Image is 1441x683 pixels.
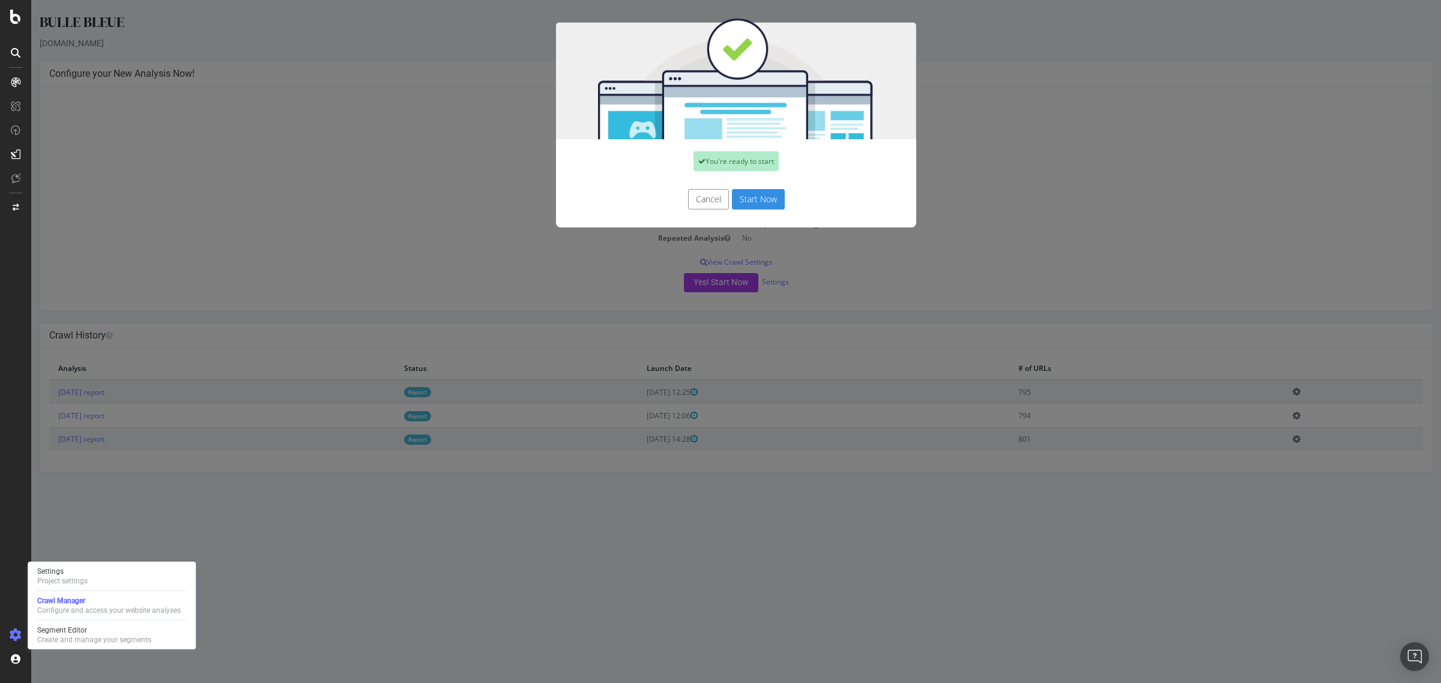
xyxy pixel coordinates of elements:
div: Project settings [37,576,88,586]
div: Create and manage your segments [37,635,151,645]
a: Crawl ManagerConfigure and access your website analyses [32,595,191,616]
button: Cancel [657,189,698,209]
button: Start Now [701,189,754,209]
div: You're ready to start [662,151,748,171]
a: Segment EditorCreate and manage your segments [32,624,191,646]
div: Crawl Manager [37,596,181,606]
div: Settings [37,567,88,576]
div: Configure and access your website analyses [37,606,181,615]
a: SettingsProject settings [32,565,191,587]
div: Open Intercom Messenger [1400,642,1429,671]
img: You're all set! [525,18,885,139]
div: Segment Editor [37,625,151,635]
